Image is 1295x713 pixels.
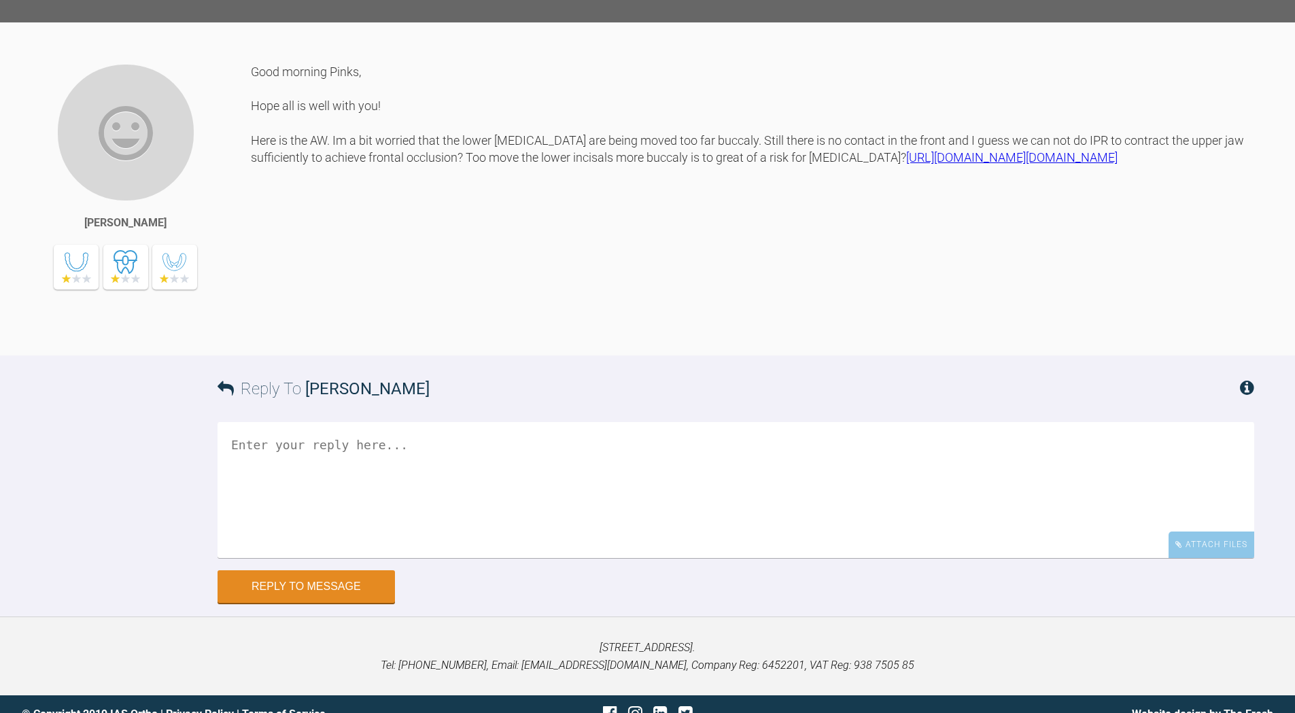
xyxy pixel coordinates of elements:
[305,379,430,398] span: [PERSON_NAME]
[22,639,1273,674] p: [STREET_ADDRESS]. Tel: [PHONE_NUMBER], Email: [EMAIL_ADDRESS][DOMAIN_NAME], Company Reg: 6452201,...
[251,63,1254,335] div: Good morning Pinks, Hope all is well with you! Here is the AW. Im a bit worried that the lower [M...
[218,570,395,603] button: Reply to Message
[1169,532,1254,558] div: Attach Files
[84,214,167,232] div: [PERSON_NAME]
[56,63,195,202] img: Gustaf Blomgren
[906,150,1118,164] a: [URL][DOMAIN_NAME][DOMAIN_NAME]
[218,376,430,402] h3: Reply To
